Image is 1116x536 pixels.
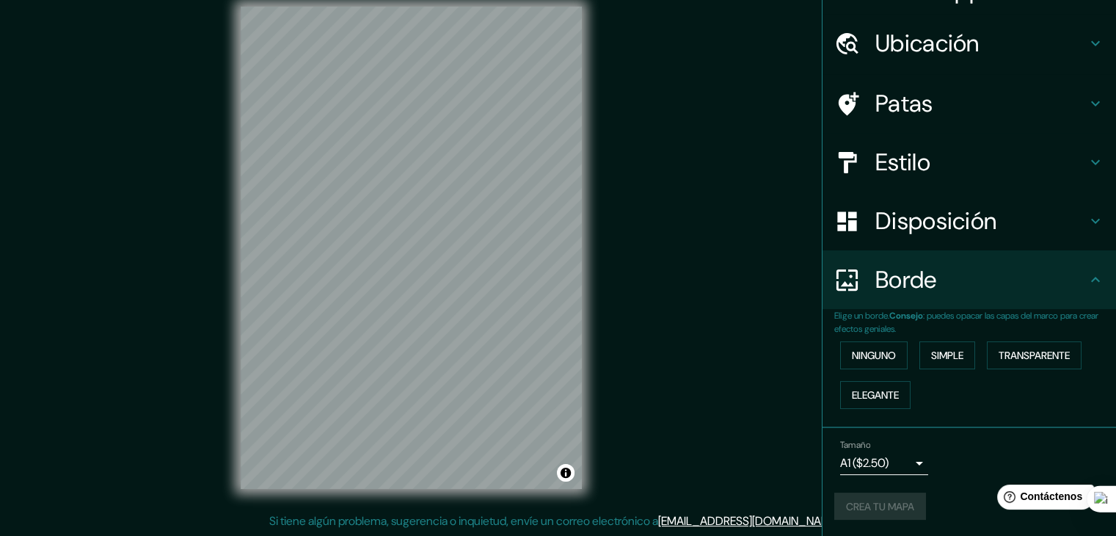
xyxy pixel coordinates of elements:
[875,264,937,295] font: Borde
[823,133,1116,192] div: Estilo
[852,349,896,362] font: Ninguno
[875,88,933,119] font: Patas
[557,464,575,482] button: Activar o desactivar atribución
[241,7,582,489] canvas: Mapa
[834,310,1098,335] font: : puedes opacar las capas del marco para crear efectos geniales.
[840,381,911,409] button: Elegante
[999,349,1070,362] font: Transparente
[875,28,980,59] font: Ubicación
[823,14,1116,73] div: Ubicación
[823,250,1116,309] div: Borde
[931,349,963,362] font: Simple
[658,513,839,529] a: [EMAIL_ADDRESS][DOMAIN_NAME]
[834,310,889,322] font: Elige un borde.
[823,192,1116,250] div: Disposición
[840,452,928,475] div: A1 ($2.50)
[875,206,996,236] font: Disposición
[852,388,899,402] font: Elegante
[269,513,658,529] font: Si tiene algún problema, sugerencia o inquietud, envíe un correo electrónico a
[889,310,923,322] font: Consejo
[840,341,908,369] button: Ninguno
[840,439,870,451] font: Tamaño
[985,479,1100,520] iframe: Lanzador de widgets de ayuda
[823,74,1116,133] div: Patas
[840,455,889,471] font: A1 ($2.50)
[987,341,1082,369] button: Transparente
[919,341,975,369] button: Simple
[875,147,930,178] font: Estilo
